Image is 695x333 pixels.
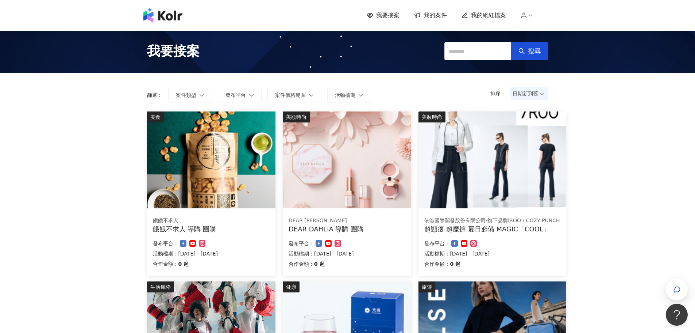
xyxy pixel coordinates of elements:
[289,260,314,268] p: 合作金額：
[424,217,560,224] div: 依洛國際開發股份有限公司-旗下品牌iROO / COZY PUNCH
[424,249,560,258] p: 活動檔期：[DATE] - [DATE]
[418,281,435,292] div: 旅遊
[147,111,164,122] div: 美食
[283,281,300,292] div: 健康
[289,224,405,234] div: DEAR DAHLIA 導購 團購
[147,92,162,98] p: 篩選：
[513,88,546,99] span: 日期新到舊
[283,111,411,208] img: DEAR DAHLIA 迪雅黛麗奧彩妝系列
[471,11,506,19] span: 我的網紅檔案
[367,11,399,19] a: 我要接案
[153,239,178,248] p: 發布平台：
[289,249,405,258] p: 活動檔期：[DATE] - [DATE]
[424,260,450,268] p: 合作金額：
[424,224,560,234] div: 超顯瘦 超魔褲 夏日必備 MAGIC「COOL」
[528,47,541,55] span: 搜尋
[666,304,688,326] iframe: Help Scout Beacon - Open
[178,260,189,268] p: 0 起
[168,88,212,102] button: 案件類型
[147,281,174,292] div: 生活風格
[376,11,399,19] span: 我要接案
[289,239,314,248] p: 發布平台：
[462,11,506,19] a: 我的網紅檔案
[335,92,355,98] span: 活動檔期
[176,92,196,98] span: 案件類型
[289,217,405,224] div: DEAR [PERSON_NAME]
[424,11,447,19] span: 我的案件
[153,217,270,224] div: 餓餓不求人
[267,88,321,102] button: 案件價格範圍
[153,260,178,268] p: 合作金額：
[275,92,306,98] span: 案件價格範圍
[511,42,548,60] button: 搜尋
[153,224,270,234] div: 餓餓不求人 導購 團購
[314,260,325,268] p: 0 起
[147,111,275,208] img: 餓餓不求人系列
[424,239,450,248] p: 發布平台：
[414,11,447,19] a: 我的案件
[147,42,200,60] span: 我要接案
[418,111,445,122] div: 美妝時尚
[225,92,246,98] span: 發布平台
[490,91,510,97] p: 排序：
[218,88,262,102] button: 發布平台
[418,111,565,208] img: ONE TONE彩虹衣
[327,88,371,102] button: 活動檔期
[518,48,525,54] span: search
[153,249,270,258] p: 活動檔期：[DATE] - [DATE]
[450,260,460,268] p: 0 起
[283,111,310,122] div: 美妝時尚
[143,8,182,23] img: logo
